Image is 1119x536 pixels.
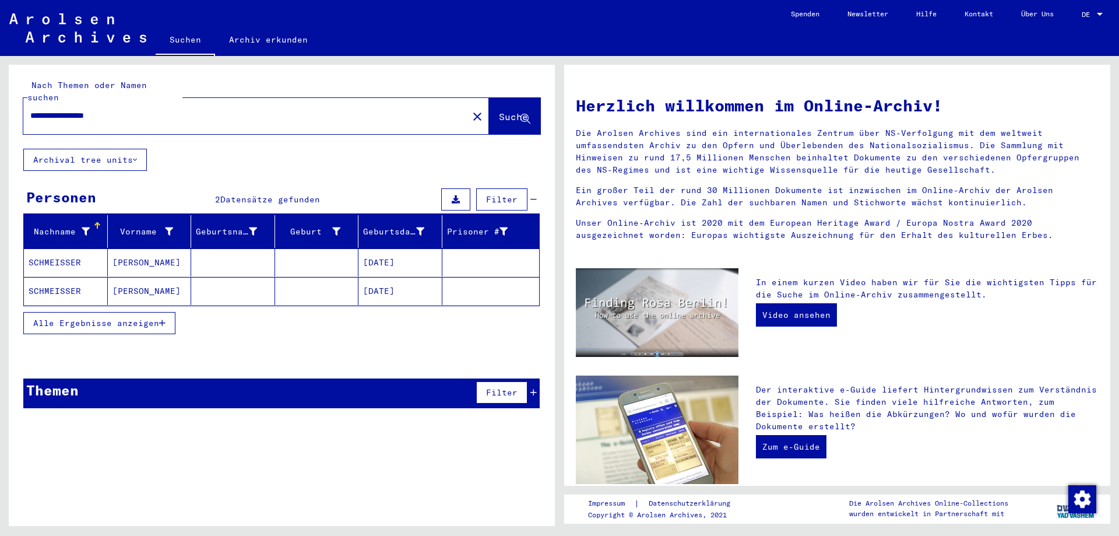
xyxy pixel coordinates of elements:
a: Video ansehen [756,303,837,327]
button: Alle Ergebnisse anzeigen [23,312,175,334]
div: Nachname [29,222,107,241]
button: Suche [489,98,540,134]
a: Zum e-Guide [756,435,826,458]
a: Archiv erkunden [215,26,322,54]
p: In einem kurzen Video haben wir für Sie die wichtigsten Tipps für die Suche im Online-Archiv zusa... [756,276,1099,301]
div: Geburtsdatum [363,226,424,238]
img: Zustimmung ändern [1068,485,1096,513]
h1: Herzlich willkommen im Online-Archiv! [576,93,1099,118]
div: Personen [26,187,96,208]
div: Prisoner # [447,222,526,241]
mat-header-cell: Nachname [24,215,108,248]
mat-label: Nach Themen oder Namen suchen [27,80,147,103]
mat-header-cell: Prisoner # [442,215,540,248]
a: Impressum [588,498,634,510]
p: wurden entwickelt in Partnerschaft mit [849,509,1008,519]
p: Die Arolsen Archives sind ein internationales Zentrum über NS-Verfolgung mit dem weltweit umfasse... [576,127,1099,176]
div: Geburtsname [196,226,257,238]
img: video.jpg [576,268,738,357]
span: 2 [215,194,220,205]
mat-header-cell: Geburtsname [191,215,275,248]
div: | [588,498,744,510]
span: Filter [486,194,518,205]
mat-cell: SCHMEISSER [24,248,108,276]
mat-cell: [PERSON_NAME] [108,277,192,305]
span: Filter [486,387,518,398]
button: Filter [476,381,527,404]
mat-cell: [DATE] [358,277,442,305]
a: Suchen [156,26,215,56]
div: Themen [26,380,79,401]
mat-header-cell: Geburtsdatum [358,215,442,248]
mat-cell: [PERSON_NAME] [108,248,192,276]
img: eguide.jpg [576,376,738,484]
button: Archival tree units [23,149,147,171]
div: Vorname [112,222,191,241]
p: Der interaktive e-Guide liefert Hintergrundwissen zum Verständnis der Dokumente. Sie finden viele... [756,384,1099,433]
div: Geburtsname [196,222,275,241]
button: Filter [476,188,527,211]
div: Vorname [112,226,174,238]
div: Prisoner # [447,226,508,238]
span: DE [1082,10,1095,19]
span: Suche [499,111,528,122]
p: Copyright © Arolsen Archives, 2021 [588,510,744,520]
img: yv_logo.png [1054,494,1098,523]
mat-header-cell: Vorname [108,215,192,248]
mat-icon: close [470,110,484,124]
mat-cell: SCHMEISSER [24,277,108,305]
a: Datenschutzerklärung [639,498,744,510]
mat-header-cell: Geburt‏ [275,215,359,248]
div: Nachname [29,226,90,238]
mat-cell: [DATE] [358,248,442,276]
span: Alle Ergebnisse anzeigen [33,318,159,328]
img: Arolsen_neg.svg [9,13,146,43]
span: Datensätze gefunden [220,194,320,205]
div: Geburtsdatum [363,222,442,241]
p: Ein großer Teil der rund 30 Millionen Dokumente ist inzwischen im Online-Archiv der Arolsen Archi... [576,184,1099,209]
button: Clear [466,104,489,128]
div: Geburt‏ [280,222,358,241]
div: Geburt‏ [280,226,341,238]
p: Unser Online-Archiv ist 2020 mit dem European Heritage Award / Europa Nostra Award 2020 ausgezeic... [576,217,1099,241]
p: Die Arolsen Archives Online-Collections [849,498,1008,509]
